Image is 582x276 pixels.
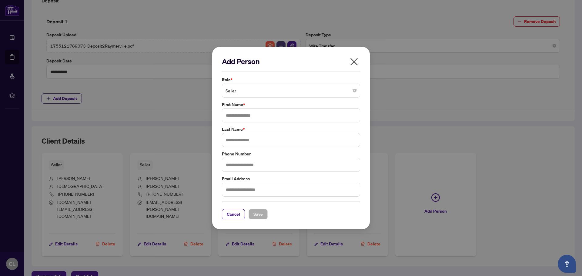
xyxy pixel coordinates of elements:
span: close [349,57,359,67]
label: Email Address [222,175,360,182]
button: Open asap [558,255,576,273]
span: Seller [226,85,356,96]
label: Role [222,76,360,83]
label: Phone Number [222,151,360,157]
button: Save [249,209,268,219]
button: Cancel [222,209,245,219]
label: First Name [222,101,360,108]
h2: Add Person [222,57,360,66]
label: Last Name [222,126,360,133]
span: close-circle [353,89,356,92]
span: Cancel [227,209,240,219]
